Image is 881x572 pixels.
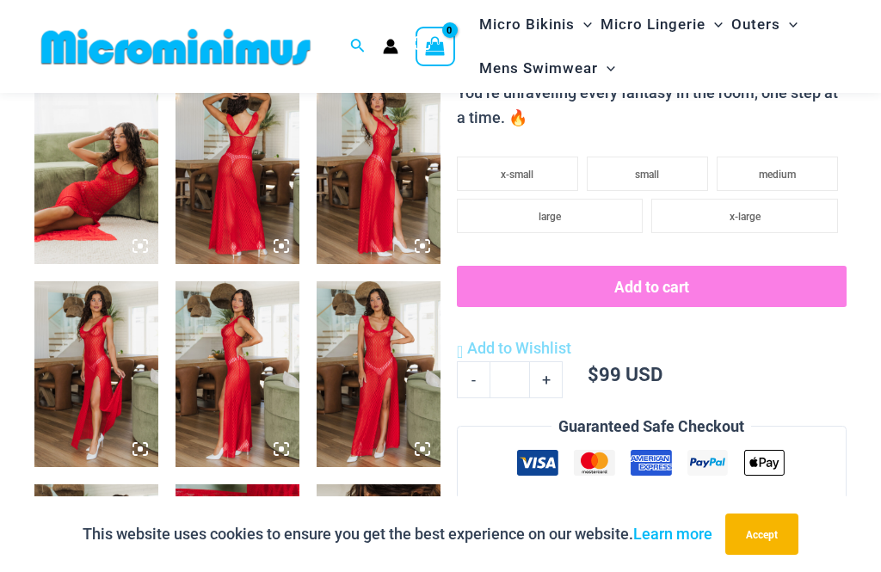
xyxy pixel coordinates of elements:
span: $ [588,361,599,386]
legend: Guaranteed Safe Checkout [551,414,751,440]
bdi: 99 USD [588,361,662,386]
li: medium [717,157,838,191]
img: Sometimes Red 587 Dress [176,78,299,264]
li: small [587,157,708,191]
li: large [457,199,644,233]
span: Menu Toggle [705,3,723,46]
span: Menu Toggle [575,3,592,46]
a: Search icon link [350,36,366,58]
img: Sometimes Red 587 Dress [317,78,440,264]
button: Add to cart [457,266,847,307]
a: Micro BikinisMenu ToggleMenu Toggle [475,3,596,46]
a: Mens SwimwearMenu ToggleMenu Toggle [475,46,619,90]
span: Add to Wishlist [467,339,571,357]
img: Sometimes Red 587 Dress [34,281,158,467]
a: - [457,361,490,397]
img: MM SHOP LOGO FLAT [34,28,317,66]
span: x-small [501,169,533,181]
span: Outers [731,3,780,46]
span: small [635,169,659,181]
span: large [539,211,561,223]
input: Product quantity [490,361,530,397]
img: Sometimes Red 587 Dress [34,78,158,264]
span: Micro Lingerie [601,3,705,46]
a: + [530,361,563,397]
span: x-large [730,211,761,223]
li: x-large [651,199,838,233]
span: Mens Swimwear [479,46,598,90]
img: Sometimes Red 587 Dress [176,281,299,467]
a: OutersMenu ToggleMenu Toggle [727,3,802,46]
span: Menu Toggle [780,3,798,46]
a: Add to Wishlist [457,335,571,361]
img: Sometimes Red 587 Dress [317,281,440,467]
a: Micro LingerieMenu ToggleMenu Toggle [596,3,727,46]
a: Learn more [633,525,712,543]
a: View Shopping Cart, empty [416,27,455,66]
p: This website uses cookies to ensure you get the best experience on our website. [83,521,712,547]
a: Account icon link [383,39,398,54]
span: medium [759,169,796,181]
span: Menu Toggle [598,46,615,90]
span: Micro Bikinis [479,3,575,46]
button: Accept [725,514,798,555]
li: x-small [457,157,578,191]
